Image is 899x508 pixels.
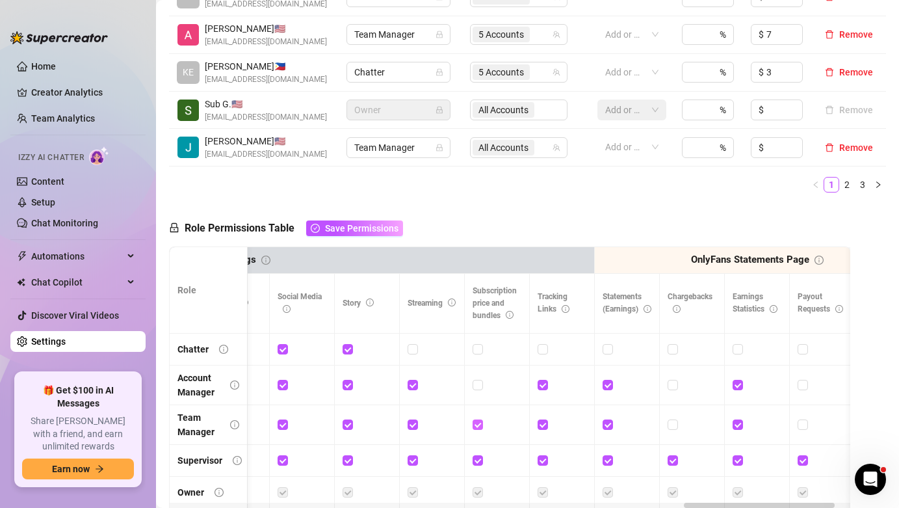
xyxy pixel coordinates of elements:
[177,100,199,121] img: Sub Genius
[31,61,56,72] a: Home
[603,292,651,314] span: Statements (Earnings)
[170,247,248,334] th: Role
[177,453,222,468] div: Supervisor
[325,223,398,234] span: Save Permissions
[840,178,854,192] a: 2
[562,305,569,313] span: info-circle
[22,384,134,410] span: 🎁 Get $100 in AI Messages
[205,59,327,74] span: [PERSON_NAME] 🇵🇭
[22,459,134,479] button: Earn nowarrow-right
[691,254,809,265] strong: OnlyFans Statements Page
[233,456,242,465] span: info-circle
[17,278,25,287] img: Chat Copilot
[177,137,199,158] img: Jodi
[354,138,443,157] span: Team Manager
[177,485,204,500] div: Owner
[18,152,84,164] span: Izzy AI Chatter
[733,292,777,314] span: Earnings Statistics
[205,134,327,148] span: [PERSON_NAME] 🇺🇸
[436,106,443,114] span: lock
[177,410,220,439] div: Team Manager
[839,29,873,40] span: Remove
[839,177,855,193] li: 2
[820,140,878,155] button: Remove
[478,27,524,42] span: 5 Accounts
[538,292,569,314] span: Tracking Links
[205,111,327,124] span: [EMAIL_ADDRESS][DOMAIN_NAME]
[10,31,108,44] img: logo-BBDzfeDw.svg
[553,31,560,38] span: team
[31,176,64,187] a: Content
[283,305,291,313] span: info-circle
[820,64,878,80] button: Remove
[22,415,134,453] span: Share [PERSON_NAME] with a friend, and earn unlimited rewards
[825,30,834,39] span: delete
[230,420,239,429] span: info-circle
[770,305,777,313] span: info-circle
[311,224,320,233] span: check-circle
[31,113,95,124] a: Team Analytics
[644,305,651,313] span: info-circle
[215,488,224,497] span: info-circle
[473,27,530,42] span: 5 Accounts
[219,345,228,354] span: info-circle
[820,27,878,42] button: Remove
[205,97,327,111] span: Sub G. 🇺🇸
[506,311,514,319] span: info-circle
[473,64,530,80] span: 5 Accounts
[870,177,886,193] button: right
[354,100,443,120] span: Owner
[825,143,834,152] span: delete
[278,292,322,314] span: Social Media
[824,178,839,192] a: 1
[814,256,824,265] span: info-circle
[354,25,443,44] span: Team Manager
[343,299,374,308] span: Story
[205,74,327,86] span: [EMAIL_ADDRESS][DOMAIN_NAME]
[553,68,560,76] span: team
[230,381,239,390] span: info-circle
[855,178,870,192] a: 3
[31,310,119,321] a: Discover Viral Videos
[855,177,870,193] li: 3
[436,144,443,152] span: lock
[436,68,443,76] span: lock
[820,102,878,118] button: Remove
[205,21,327,36] span: [PERSON_NAME] 🇺🇸
[31,246,124,267] span: Automations
[870,177,886,193] li: Next Page
[448,299,456,306] span: info-circle
[183,65,194,79] span: KE
[205,148,327,161] span: [EMAIL_ADDRESS][DOMAIN_NAME]
[261,256,270,265] span: info-circle
[553,144,560,152] span: team
[306,221,403,236] button: Save Permissions
[31,272,124,293] span: Chat Copilot
[354,62,443,82] span: Chatter
[855,464,886,495] iframe: Intercom live chat
[825,68,834,77] span: delete
[408,299,456,308] span: Streaming
[798,292,843,314] span: Payout Requests
[52,464,90,474] span: Earn now
[89,146,109,165] img: AI Chatter
[31,197,55,207] a: Setup
[874,181,882,189] span: right
[31,336,66,347] a: Settings
[839,67,873,77] span: Remove
[812,181,820,189] span: left
[808,177,824,193] li: Previous Page
[835,305,843,313] span: info-circle
[17,251,27,261] span: thunderbolt
[473,140,534,155] span: All Accounts
[169,222,179,233] span: lock
[205,36,327,48] span: [EMAIL_ADDRESS][DOMAIN_NAME]
[478,140,528,155] span: All Accounts
[31,82,135,103] a: Creator Analytics
[478,65,524,79] span: 5 Accounts
[366,299,374,306] span: info-circle
[436,31,443,38] span: lock
[95,464,104,474] span: arrow-right
[177,24,199,46] img: Alexicon Ortiaga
